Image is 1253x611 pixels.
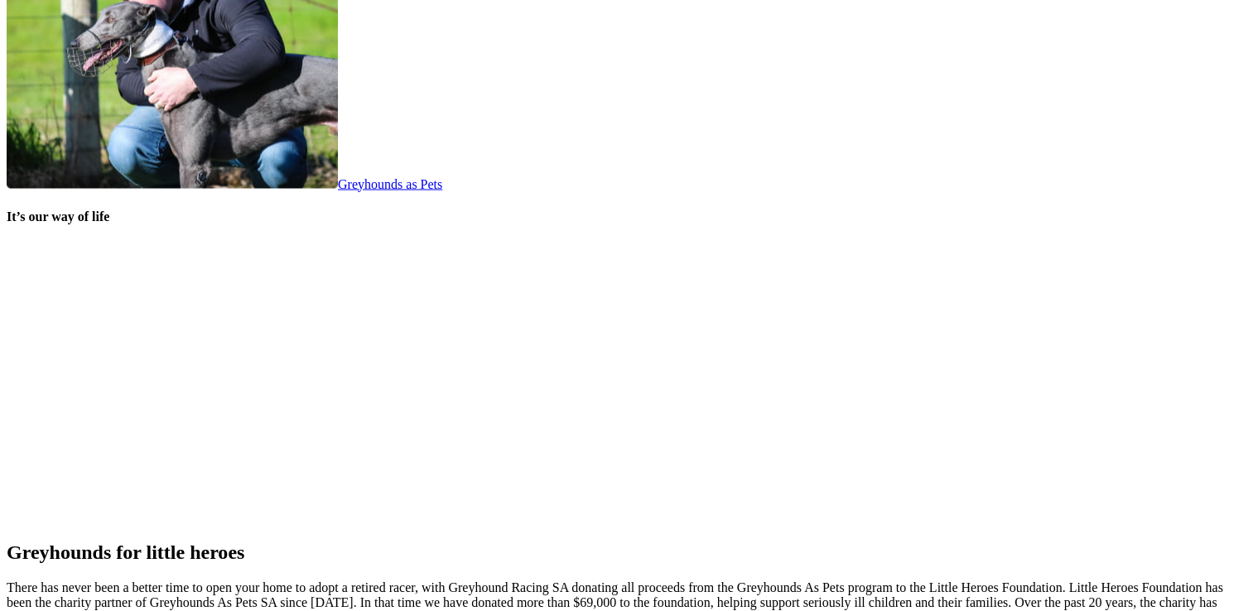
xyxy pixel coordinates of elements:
[7,209,1246,224] h4: It’s our way of life
[7,177,442,191] a: Greyhounds as Pets
[7,541,1246,564] h2: Greyhounds for little heroes
[338,177,442,191] span: Greyhounds as Pets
